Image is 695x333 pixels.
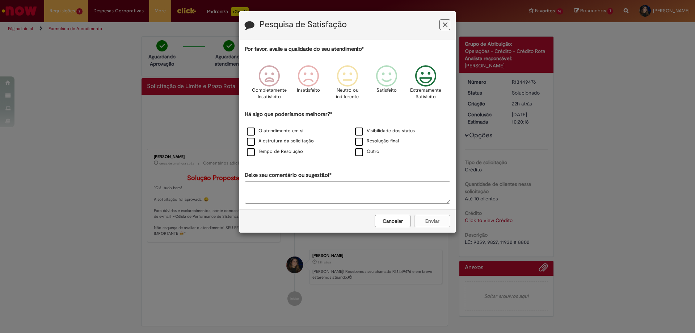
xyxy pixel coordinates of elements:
[247,128,303,134] label: O atendimento em si
[260,20,347,29] label: Pesquisa de Satisfação
[355,138,399,145] label: Resolução final
[247,138,314,145] label: A estrutura da solicitação
[355,148,379,155] label: Outro
[410,87,441,100] p: Extremamente Satisfeito
[247,148,303,155] label: Tempo de Resolução
[245,111,450,157] div: Há algo que poderíamos melhorar?*
[407,60,444,109] div: Extremamente Satisfeito
[329,60,366,109] div: Neutro ou indiferente
[245,45,364,53] label: Por favor, avalie a qualidade do seu atendimento*
[376,87,397,94] p: Satisfeito
[290,60,327,109] div: Insatisfeito
[334,87,361,100] p: Neutro ou indiferente
[252,87,287,100] p: Completamente Insatisfeito
[297,87,320,94] p: Insatisfeito
[245,171,332,179] label: Deixe seu comentário ou sugestão!*
[375,215,411,227] button: Cancelar
[250,60,287,109] div: Completamente Insatisfeito
[368,60,405,109] div: Satisfeito
[355,128,415,134] label: Visibilidade dos status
